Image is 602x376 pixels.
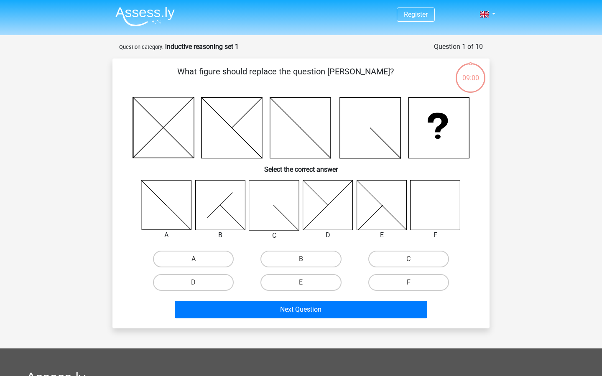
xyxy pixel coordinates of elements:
[260,251,341,267] label: B
[368,251,449,267] label: C
[455,62,486,83] div: 09:00
[296,230,360,240] div: D
[350,230,413,240] div: E
[119,44,163,50] small: Question category:
[242,231,306,241] div: C
[175,301,428,318] button: Next Question
[135,230,198,240] div: A
[368,274,449,291] label: F
[126,65,445,90] p: What figure should replace the question [PERSON_NAME]?
[404,10,428,18] a: Register
[153,274,234,291] label: D
[153,251,234,267] label: A
[434,42,483,52] div: Question 1 of 10
[260,274,341,291] label: E
[126,159,476,173] h6: Select the correct answer
[115,7,175,26] img: Assessly
[189,230,252,240] div: B
[165,43,239,51] strong: inductive reasoning set 1
[404,230,467,240] div: F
